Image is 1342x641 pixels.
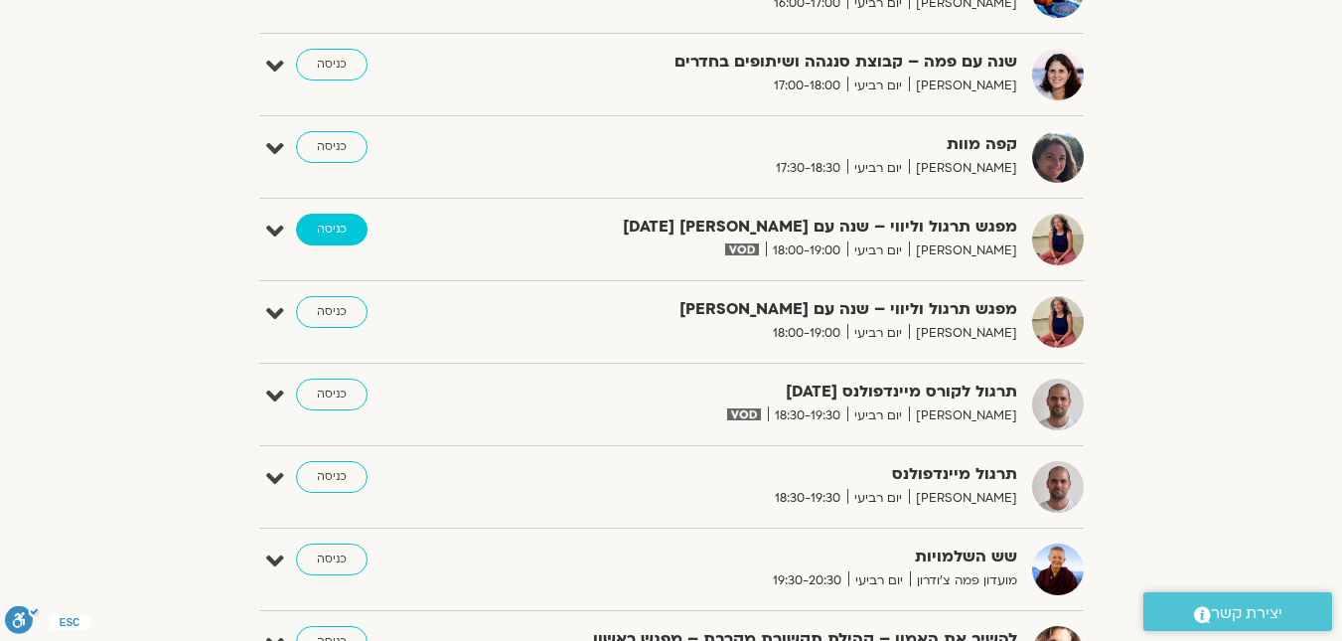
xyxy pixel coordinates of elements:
[847,488,909,509] span: יום רביעי
[768,405,847,426] span: 18:30-19:30
[910,570,1017,591] span: מועדון פמה צ'ודרון
[296,379,368,410] a: כניסה
[909,488,1017,509] span: [PERSON_NAME]
[909,405,1017,426] span: [PERSON_NAME]
[848,570,910,591] span: יום רביעי
[530,461,1017,488] strong: תרגול מיינדפולנס
[847,405,909,426] span: יום רביעי
[296,214,368,245] a: כניסה
[909,158,1017,179] span: [PERSON_NAME]
[909,76,1017,96] span: [PERSON_NAME]
[296,296,368,328] a: כניסה
[530,214,1017,240] strong: מפגש תרגול וליווי – שנה עם [PERSON_NAME] [DATE]
[530,379,1017,405] strong: תרגול לקורס מיינדפולנס [DATE]
[847,240,909,261] span: יום רביעי
[847,158,909,179] span: יום רביעי
[766,240,847,261] span: 18:00-19:00
[847,323,909,344] span: יום רביעי
[296,461,368,493] a: כניסה
[530,544,1017,570] strong: שש השלמויות
[296,544,368,575] a: כניסה
[769,158,847,179] span: 17:30-18:30
[909,323,1017,344] span: [PERSON_NAME]
[727,408,760,420] img: vodicon
[530,131,1017,158] strong: קפה מוות
[766,570,848,591] span: 19:30-20:30
[909,240,1017,261] span: [PERSON_NAME]
[530,49,1017,76] strong: שנה עם פמה – קבוצת סנגהה ושיתופים בחדרים
[725,243,758,255] img: vodicon
[766,323,847,344] span: 18:00-19:00
[768,488,847,509] span: 18:30-19:30
[296,131,368,163] a: כניסה
[1143,592,1332,631] a: יצירת קשר
[767,76,847,96] span: 17:00-18:00
[296,49,368,80] a: כניסה
[530,296,1017,323] strong: מפגש תרגול וליווי – שנה עם [PERSON_NAME]
[847,76,909,96] span: יום רביעי
[1211,600,1282,627] span: יצירת קשר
